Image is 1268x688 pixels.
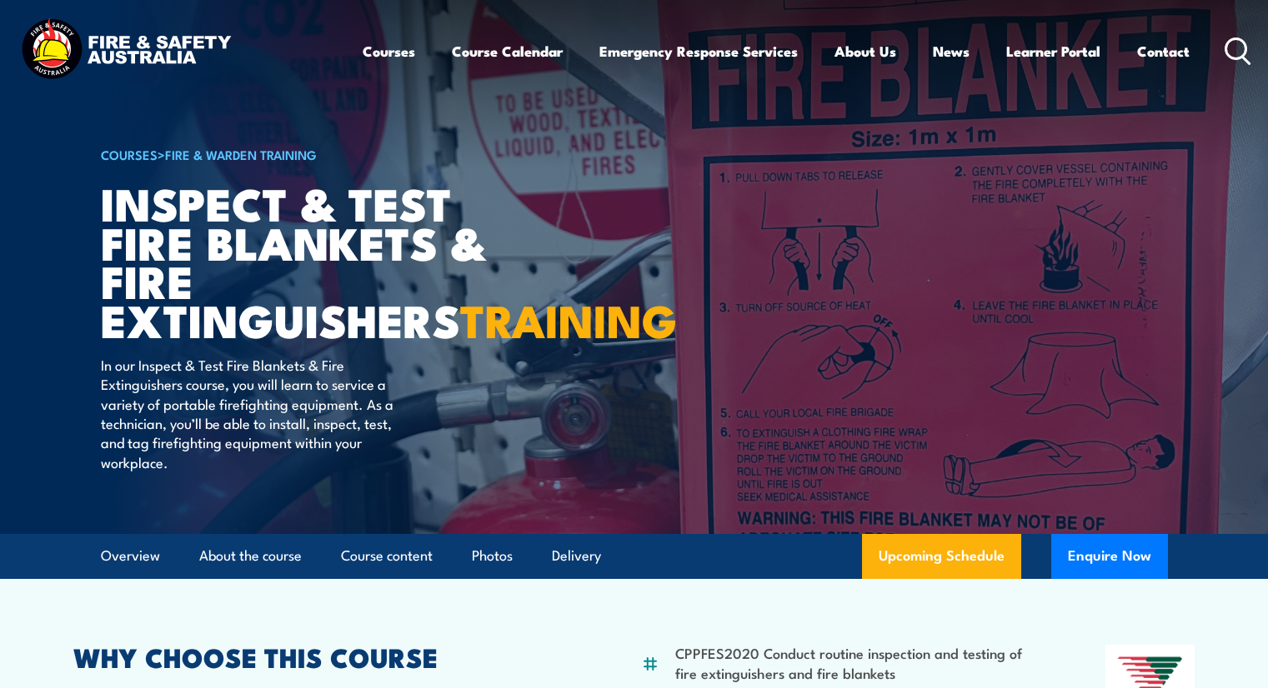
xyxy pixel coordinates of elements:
[341,534,433,578] a: Course content
[101,534,160,578] a: Overview
[101,145,158,163] a: COURSES
[933,29,970,73] a: News
[363,29,415,73] a: Courses
[862,534,1021,579] a: Upcoming Schedule
[460,284,677,353] strong: TRAINING
[675,643,1025,682] li: CPPFES2020 Conduct routine inspection and testing of fire extinguishers and fire blankets
[165,145,317,163] a: Fire & Warden Training
[552,534,601,578] a: Delivery
[1006,29,1100,73] a: Learner Portal
[834,29,896,73] a: About Us
[1137,29,1190,73] a: Contact
[199,534,302,578] a: About the course
[101,355,405,471] p: In our Inspect & Test Fire Blankets & Fire Extinguishers course, you will learn to service a vari...
[452,29,563,73] a: Course Calendar
[599,29,798,73] a: Emergency Response Services
[101,144,513,164] h6: >
[1051,534,1168,579] button: Enquire Now
[101,183,513,339] h1: Inspect & Test Fire Blankets & Fire Extinguishers
[472,534,513,578] a: Photos
[73,645,560,668] h2: WHY CHOOSE THIS COURSE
